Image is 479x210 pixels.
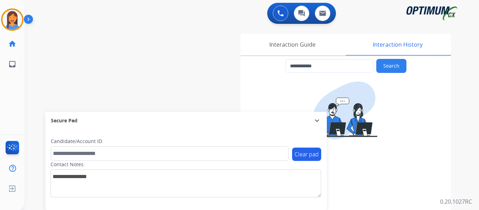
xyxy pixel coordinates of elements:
label: Contact Notes: [50,161,85,168]
img: avatar [2,10,22,29]
mat-icon: inbox [8,60,16,68]
span: Secure Pad [51,117,77,124]
button: Clear pad [292,148,321,161]
mat-icon: home [8,40,16,48]
button: Search [376,59,406,73]
label: Candidate/Account ID: [51,138,103,145]
div: Interaction History [344,34,451,55]
p: 0.20.1027RC [440,197,472,206]
div: Interaction Guide [241,34,344,55]
mat-icon: expand_more [313,116,321,125]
